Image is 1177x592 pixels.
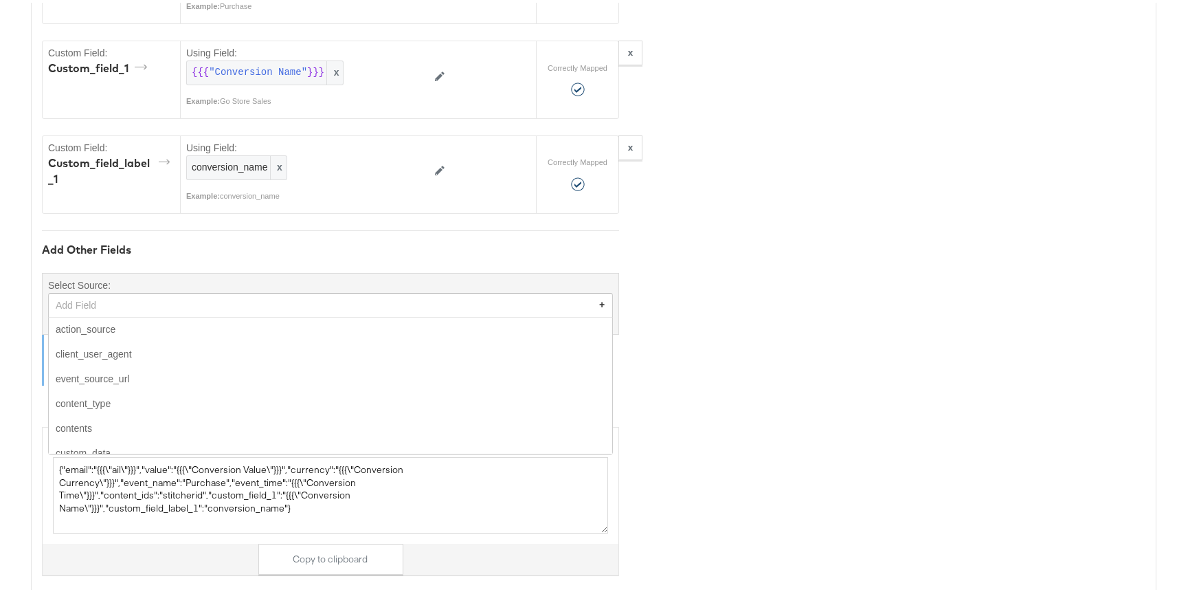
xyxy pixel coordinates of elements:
button: Copy to clipboard [258,541,403,572]
button: x [618,133,642,157]
span: }}} [307,63,324,77]
span: conversion_name [192,158,282,172]
div: Add Other Fields [42,239,619,255]
label: Using Field: [186,44,427,58]
div: content_type [49,389,612,414]
div: custom_field_1 [48,58,152,74]
label: Select Source: [48,276,613,290]
div: contents [49,414,612,439]
span: "Conversion Name" [209,63,307,77]
div: Add Field [49,291,612,314]
textarea: {"email":"{{{\"ail\"}}}","value":"{{{\"Conversion Value\"}}}","currency":"{{{\"Conversion Currenc... [53,454,608,531]
div: event_source_url [49,364,612,389]
div: If you add any custom data, please choose relevant custom label field. eg: if you have added cust... [42,332,619,384]
div: client_user_agent [49,340,612,364]
label: Correctly Mapped [548,61,607,72]
label: Correctly Mapped [548,155,607,166]
label: Custom Field: [48,139,175,153]
div: Go Store Sales [220,94,427,105]
div: custom_field_label_1 [48,153,175,184]
button: x [618,38,642,63]
div: action_source [49,315,612,340]
div: Example: [186,94,220,105]
label: Custom Field: [48,44,175,58]
div: conversion_name [220,188,427,199]
span: x [326,58,343,82]
label: Using Field: [186,139,427,153]
strong: x [628,43,633,56]
strong: + [599,296,605,307]
div: custom_data [49,439,612,463]
div: Example: [186,188,220,199]
strong: x [628,138,633,151]
span: x [270,153,287,177]
span: {{{ [192,63,209,77]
